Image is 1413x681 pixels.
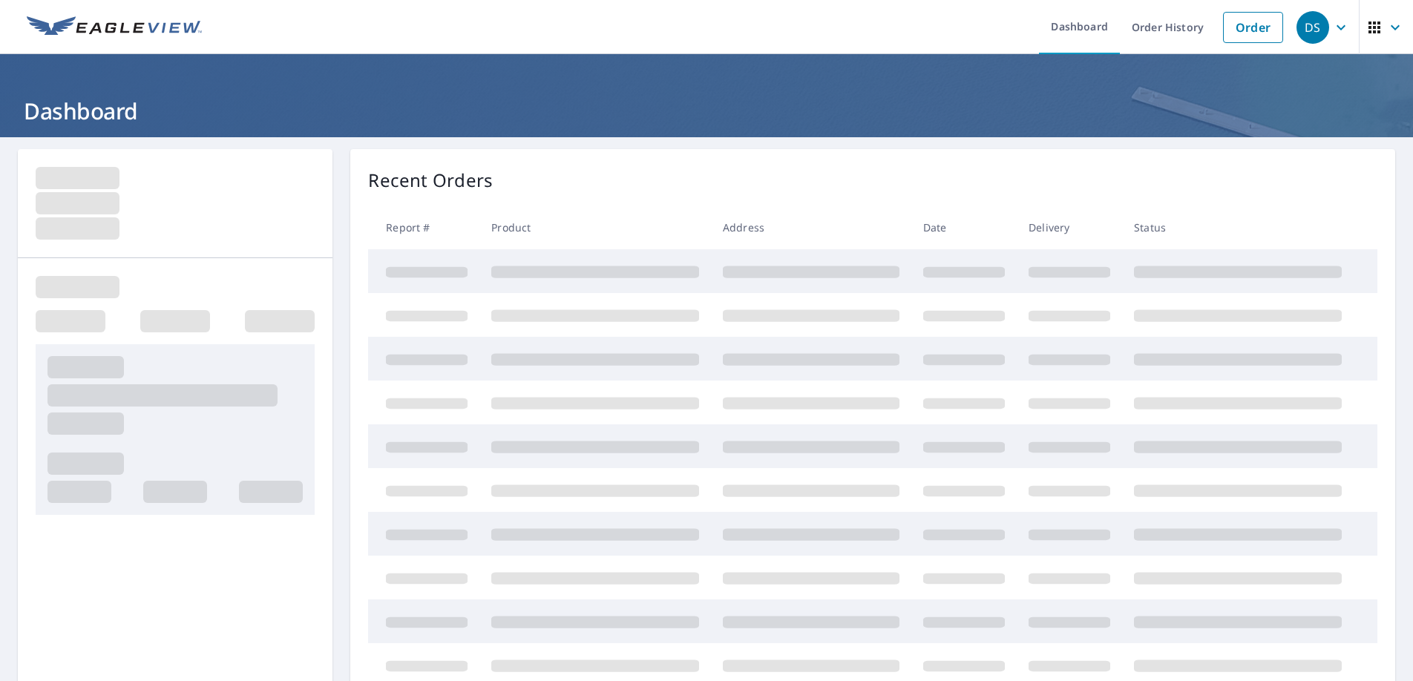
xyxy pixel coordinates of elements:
[1296,11,1329,44] div: DS
[1122,205,1354,249] th: Status
[368,167,493,194] p: Recent Orders
[368,205,479,249] th: Report #
[1223,12,1283,43] a: Order
[27,16,202,39] img: EV Logo
[711,205,911,249] th: Address
[18,96,1395,126] h1: Dashboard
[479,205,711,249] th: Product
[1017,205,1122,249] th: Delivery
[911,205,1017,249] th: Date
